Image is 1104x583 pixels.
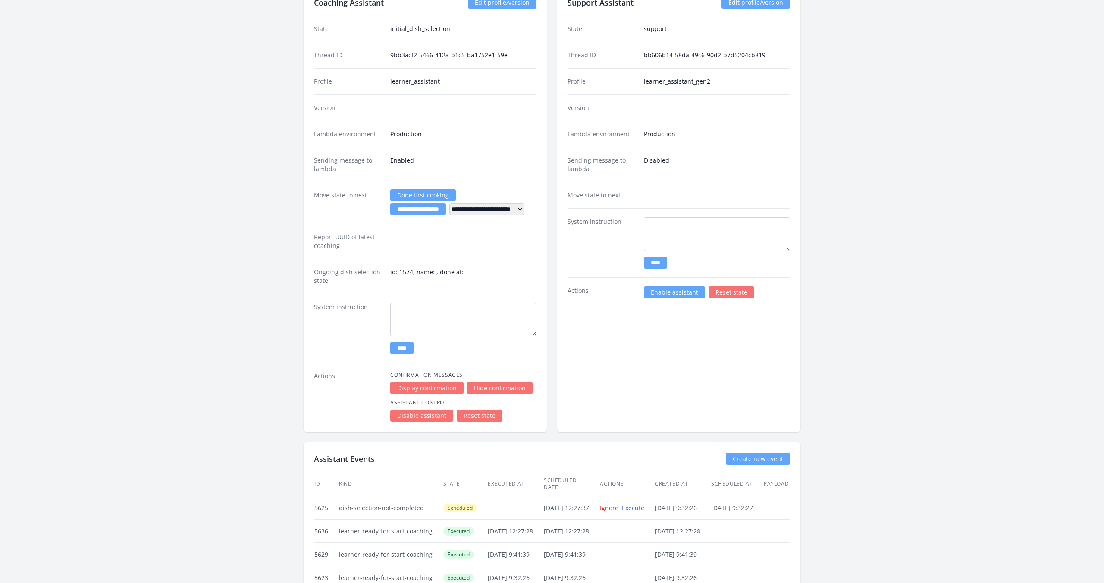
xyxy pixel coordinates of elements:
span: Executed [443,574,474,582]
dd: support [644,25,790,33]
td: [DATE] 9:41:39 [655,543,711,566]
dt: System instruction [568,217,637,269]
dt: Move state to next [314,191,383,215]
a: Display confirmation [390,382,464,394]
td: [DATE] 12:27:28 [487,520,543,543]
dt: Report UUID of latest coaching [314,233,383,250]
dd: Enabled [390,156,536,173]
dt: Sending message to lambda [568,156,637,173]
span: Scheduled [443,504,477,512]
th: Actions [599,472,655,496]
dt: Thread ID [314,51,383,60]
dd: initial_dish_selection [390,25,536,33]
a: Reset state [709,286,754,298]
td: dish-selection-not-completed [339,496,443,520]
dt: Actions [568,286,637,298]
span: Executed [443,527,474,536]
th: Scheduled at [711,472,763,496]
dt: Ongoing dish selection state [314,268,383,285]
dd: 9bb3acf2-5466-412a-b1c5-ba1752e1f59e [390,51,536,60]
td: 5629 [314,543,339,566]
th: Payload [763,472,799,496]
span: Executed [443,550,474,559]
dd: learner_assistant_gen2 [644,77,790,86]
dd: id: 1574, name: , done at: [390,268,536,285]
th: Created at [655,472,711,496]
a: Ignore [600,504,618,512]
dd: learner_assistant [390,77,536,86]
dt: State [314,25,383,33]
td: learner-ready-for-start-coaching [339,543,443,566]
th: ID [314,472,339,496]
a: Done first cooking [390,189,456,201]
td: [DATE] 9:41:39 [543,543,599,566]
td: [DATE] 9:32:26 [655,496,711,520]
th: Kind [339,472,443,496]
a: Create new event [726,453,790,465]
td: 5625 [314,496,339,520]
h2: Assistant Events [314,453,375,465]
h4: Assistant Control [390,399,536,406]
td: [DATE] 12:27:28 [543,520,599,543]
h4: Confirmation Messages [390,372,536,379]
th: Scheduled date [543,472,599,496]
dd: Production [390,130,536,138]
td: [DATE] 9:41:39 [487,543,543,566]
dd: bb606b14-58da-49c6-90d2-b7d5204cb819 [644,51,790,60]
dt: System instruction [314,303,383,354]
a: Enable assistant [644,286,705,298]
dt: Thread ID [568,51,637,60]
dt: State [568,25,637,33]
td: [DATE] 12:27:28 [655,520,711,543]
dd: Disabled [644,156,790,173]
a: Hide confirmation [467,382,533,394]
dt: Lambda environment [568,130,637,138]
a: Execute [622,504,644,512]
td: [DATE] 9:32:27 [711,496,763,520]
td: 5636 [314,520,339,543]
dt: Version [314,103,383,112]
th: Executed at [487,472,543,496]
dt: Move state to next [568,191,637,200]
td: learner-ready-for-start-coaching [339,520,443,543]
a: Reset state [457,410,502,422]
dt: Sending message to lambda [314,156,383,173]
dd: Production [644,130,790,138]
dt: Profile [314,77,383,86]
dt: Version [568,103,637,112]
td: [DATE] 12:27:37 [543,496,599,520]
a: Disable assistant [390,410,453,422]
dt: Actions [314,372,383,422]
dt: Profile [568,77,637,86]
dt: Lambda environment [314,130,383,138]
th: State [443,472,487,496]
